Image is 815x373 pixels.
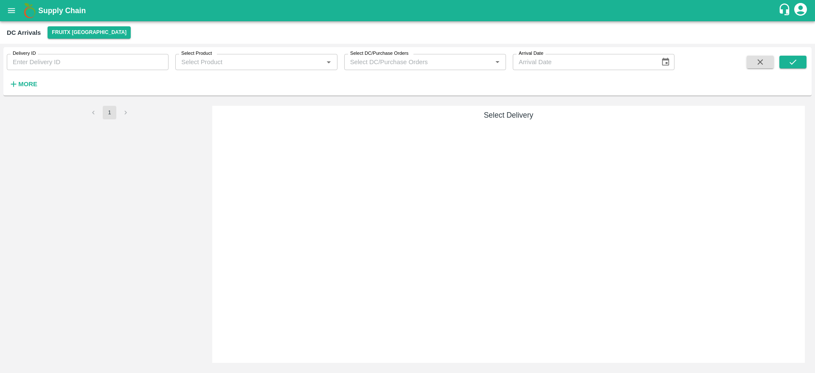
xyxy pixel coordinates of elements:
h6: Select Delivery [216,109,801,121]
button: Open [492,57,503,68]
img: logo [21,2,38,19]
label: Select Product [181,50,212,57]
button: open drawer [2,1,21,20]
strong: More [18,81,37,88]
input: Select DC/Purchase Orders [347,57,478,68]
nav: pagination navigation [85,106,134,119]
button: page 1 [103,106,116,119]
div: customer-support [778,3,793,18]
input: Select Product [178,57,320,68]
input: Enter Delivery ID [7,54,169,70]
input: Arrival Date [513,54,654,70]
button: Select DC [48,26,131,39]
a: Supply Chain [38,5,778,17]
div: account of current user [793,2,808,20]
label: Select DC/Purchase Orders [350,50,408,57]
label: Arrival Date [519,50,543,57]
label: Delivery ID [13,50,36,57]
b: Supply Chain [38,6,86,15]
button: Choose date [658,54,674,70]
div: DC Arrivals [7,27,41,38]
button: Open [323,57,334,68]
button: More [7,77,39,91]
